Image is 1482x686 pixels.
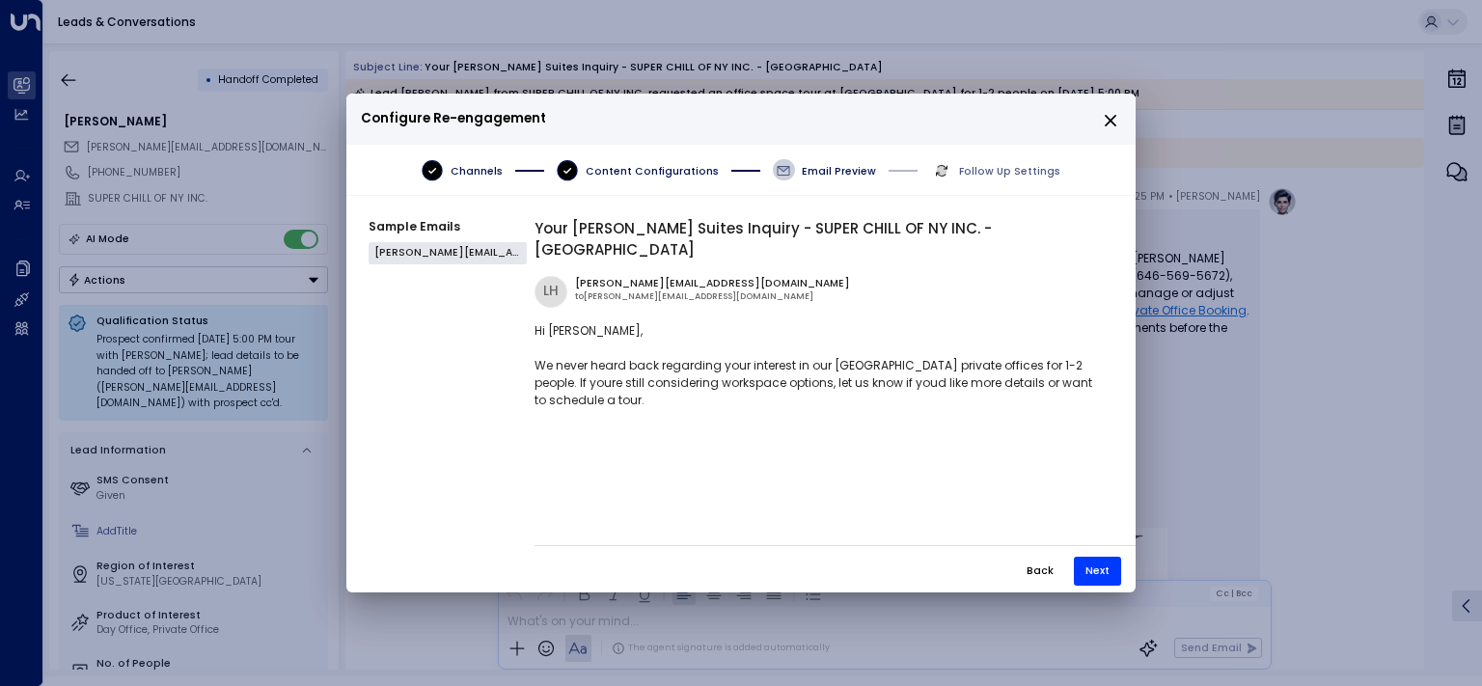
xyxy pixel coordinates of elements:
[1014,557,1066,586] button: Back
[959,164,1060,178] span: Follow Up Settings
[535,218,1107,261] h2: Your [PERSON_NAME] Suites Inquiry - SUPER CHILL OF NY INC. - [GEOGRAPHIC_DATA]
[369,242,527,264] button: [PERSON_NAME][EMAIL_ADDRESS][DOMAIN_NAME]
[575,290,850,304] h6: to [PERSON_NAME][EMAIL_ADDRESS][DOMAIN_NAME]
[1102,112,1119,129] button: close
[361,108,546,129] span: Configure Re-engagement
[1074,557,1121,586] button: Next
[369,218,535,235] h4: Sample Emails
[586,164,719,178] span: Content Configurations
[535,322,1107,409] p: Hi [PERSON_NAME], We never heard back regarding your interest in our [GEOGRAPHIC_DATA] private of...
[451,164,503,178] span: Channels
[802,164,876,178] span: Email Preview
[535,276,567,309] div: LH
[575,276,850,291] h5: [PERSON_NAME][EMAIL_ADDRESS][DOMAIN_NAME]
